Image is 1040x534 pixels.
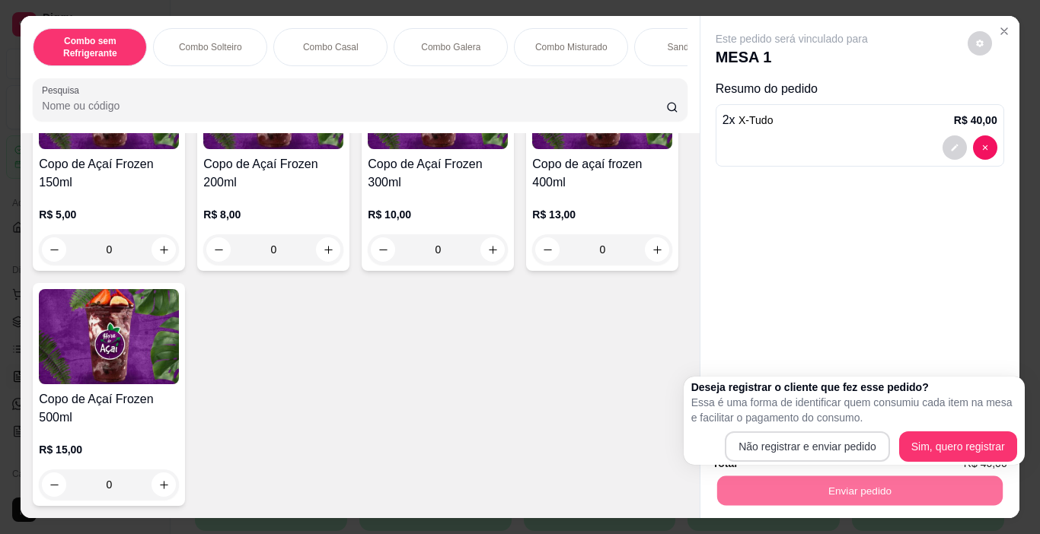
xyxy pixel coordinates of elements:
h2: Deseja registrar o cliente que fez esse pedido? [691,380,1017,395]
p: Este pedido será vinculado para [716,31,868,46]
h4: Copo de açaí frozen 400ml [532,155,672,192]
button: Não registrar e enviar pedido [725,431,890,462]
button: Enviar pedido [716,476,1002,506]
img: product-image [39,289,179,384]
p: Sanduíches [668,41,716,53]
h4: Copo de Açaí Frozen 300ml [368,155,508,192]
p: R$ 8,00 [203,207,343,222]
span: X-Tudo [739,114,773,126]
button: Sim, quero registrar [899,431,1017,462]
h4: Copo de Açaí Frozen 150ml [39,155,179,192]
p: R$ 5,00 [39,207,179,222]
h4: Copo de Açaí Frozen 500ml [39,390,179,427]
button: decrease-product-quantity [943,135,967,160]
p: R$ 10,00 [368,207,508,222]
h4: Copo de Açaí Frozen 200ml [203,155,343,192]
p: R$ 13,00 [532,207,672,222]
p: Combo Galera [421,41,480,53]
p: Combo sem Refrigerante [46,35,134,59]
p: 2 x [723,111,774,129]
strong: Total [713,457,737,469]
p: Essa é uma forma de identificar quem consumiu cada item na mesa e facilitar o pagamento do consumo. [691,395,1017,425]
button: decrease-product-quantity [42,237,66,262]
button: decrease-product-quantity [973,135,997,160]
input: Pesquisa [42,98,666,113]
p: R$ 15,00 [39,442,179,457]
label: Pesquisa [42,84,85,97]
p: R$ 40,00 [954,113,997,128]
button: Close [992,19,1016,43]
button: increase-product-quantity [152,237,176,262]
button: decrease-product-quantity [968,31,992,56]
p: Combo Misturado [535,41,608,53]
p: Combo Solteiro [179,41,242,53]
p: Combo Casal [303,41,359,53]
p: Resumo do pedido [716,80,1004,98]
p: MESA 1 [716,46,868,68]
